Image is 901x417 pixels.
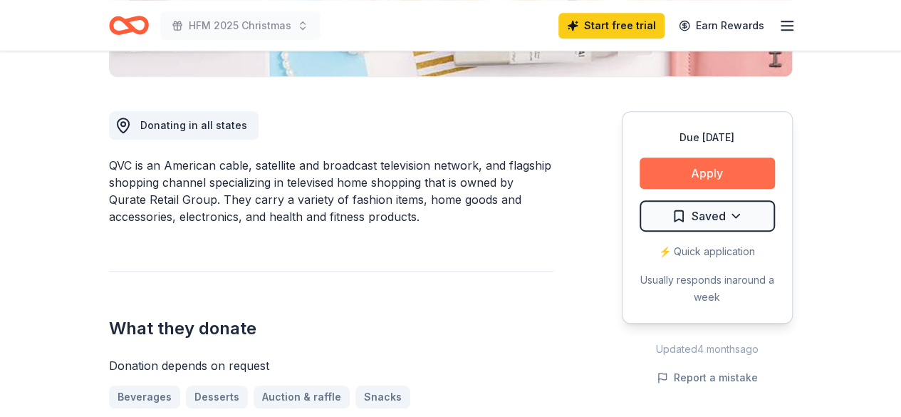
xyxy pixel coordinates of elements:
div: Donation depends on request [109,357,553,374]
button: Apply [640,158,775,189]
div: Due [DATE] [640,129,775,146]
div: QVC is an American cable, satellite and broadcast television network, and flagship shopping chann... [109,157,553,225]
span: HFM 2025 Christmas [189,17,291,34]
h2: What they donate [109,317,553,340]
a: Desserts [186,386,248,408]
a: Beverages [109,386,180,408]
a: Start free trial [558,13,665,38]
a: Auction & raffle [254,386,350,408]
button: Report a mistake [657,369,758,386]
span: Donating in all states [140,119,247,131]
a: Snacks [355,386,410,408]
span: Saved [692,207,726,225]
a: Earn Rewards [670,13,773,38]
a: Home [109,9,149,42]
div: ⚡️ Quick application [640,243,775,260]
div: Usually responds in around a week [640,272,775,306]
button: Saved [640,200,775,232]
div: Updated 4 months ago [622,341,793,358]
button: HFM 2025 Christmas [160,11,320,40]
